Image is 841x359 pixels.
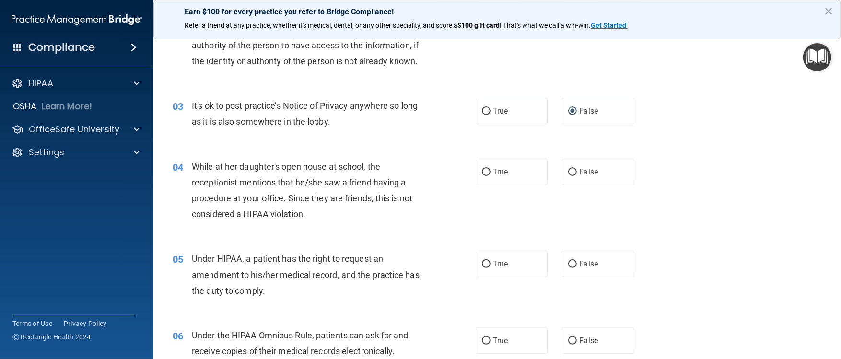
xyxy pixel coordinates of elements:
[482,337,491,345] input: True
[493,106,508,116] span: True
[803,43,831,71] button: Open Resource Center
[12,78,140,89] a: HIPAA
[12,10,142,29] img: PMB logo
[173,254,183,265] span: 05
[568,169,577,176] input: False
[173,162,183,173] span: 04
[579,167,598,176] span: False
[493,167,508,176] span: True
[493,259,508,268] span: True
[192,162,412,220] span: While at her daughter's open house at school, the receptionist mentions that he/she saw a friend ...
[482,169,491,176] input: True
[28,41,95,54] h4: Compliance
[12,319,52,328] a: Terms of Use
[591,22,628,29] a: Get Started
[591,22,626,29] strong: Get Started
[568,337,577,345] input: False
[13,101,37,112] p: OSHA
[12,124,140,135] a: OfficeSafe University
[192,254,420,295] span: Under HIPAA, a patient has the right to request an amendment to his/her medical record, and the p...
[457,22,500,29] strong: $100 gift card
[173,330,183,342] span: 06
[173,101,183,112] span: 03
[568,108,577,115] input: False
[42,101,93,112] p: Learn More!
[192,330,408,356] span: Under the HIPAA Omnibus Rule, patients can ask for and receive copies of their medical records el...
[482,108,491,115] input: True
[185,22,457,29] span: Refer a friend at any practice, whether it's medical, dental, or any other speciality, and score a
[482,261,491,268] input: True
[185,7,810,16] p: Earn $100 for every practice you refer to Bridge Compliance!
[64,319,107,328] a: Privacy Policy
[579,259,598,268] span: False
[568,261,577,268] input: False
[12,147,140,158] a: Settings
[500,22,591,29] span: ! That's what we call a win-win.
[579,106,598,116] span: False
[12,332,91,342] span: Ⓒ Rectangle Health 2024
[579,336,598,345] span: False
[29,147,64,158] p: Settings
[493,336,508,345] span: True
[192,101,418,127] span: It's ok to post practice’s Notice of Privacy anywhere so long as it is also somewhere in the lobby.
[29,78,53,89] p: HIPAA
[824,3,833,19] button: Close
[29,124,119,135] p: OfficeSafe University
